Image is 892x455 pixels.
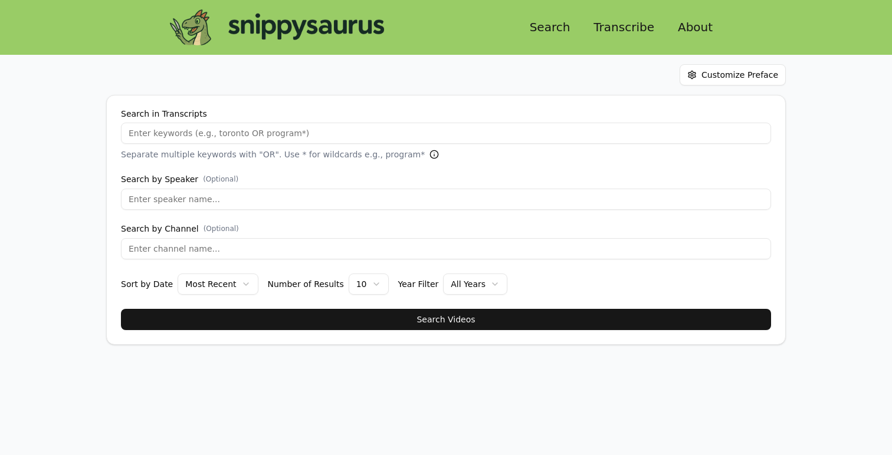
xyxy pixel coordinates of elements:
[121,189,771,210] input: Enter speaker name...
[121,110,771,118] label: Search in Transcripts
[668,17,722,38] a: About
[121,174,771,184] label: Search by Speaker
[170,9,211,45] img: Snippysaurus Logo
[216,13,393,41] img: Snippysaurus
[121,309,771,330] button: Search Videos
[398,280,439,288] label: Year Filter
[121,238,771,259] input: Enter channel name...
[204,224,239,233] span: (Optional)
[121,123,771,144] input: Enter keywords (e.g., toronto OR program*)
[268,280,344,288] label: Number of Results
[680,64,786,85] button: Customize Preface
[121,149,425,160] span: Separate multiple keywords with "OR". Use * for wildcards e.g., program*
[520,17,580,38] a: Search
[584,17,664,38] a: Transcribe
[121,280,173,288] label: Sort by Date
[203,174,238,184] span: (Optional)
[121,224,771,233] label: Search by Channel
